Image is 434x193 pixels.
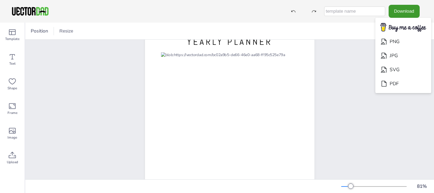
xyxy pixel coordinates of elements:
span: Image [8,135,17,140]
div: 81 % [414,183,430,190]
button: Resize [57,26,76,37]
img: buymecoffee.png [376,21,431,34]
li: PNG [375,35,431,49]
li: SVG [375,63,431,77]
span: YEARLY PLANNER [187,36,272,48]
span: Upload [7,159,18,165]
li: JPG [375,49,431,63]
img: VectorDad-1.png [11,6,49,16]
span: Position [29,28,49,34]
span: Frame [8,110,17,116]
span: Template [5,36,19,42]
span: Text [9,61,16,66]
ul: Download [375,18,431,93]
span: Shape [8,86,17,91]
li: PDF [375,77,431,91]
input: template name [324,7,385,16]
button: Download [389,5,420,17]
